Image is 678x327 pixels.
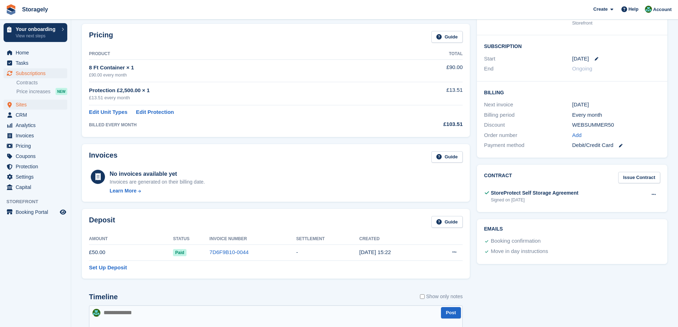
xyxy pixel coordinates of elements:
[4,110,67,120] a: menu
[16,131,58,141] span: Invoices
[6,198,71,205] span: Storefront
[4,100,67,110] a: menu
[136,108,174,116] a: Edit Protection
[572,55,589,63] time: 2025-09-08 00:00:00 UTC
[89,94,394,101] div: £13.51 every month
[16,33,58,39] p: View next steps
[56,88,67,95] div: NEW
[16,88,67,95] a: Price increases NEW
[572,131,582,139] a: Add
[173,249,186,256] span: Paid
[420,293,463,300] label: Show only notes
[359,249,391,255] time: 2025-08-19 14:22:16 UTC
[89,108,127,116] a: Edit Unit Types
[653,6,672,13] span: Account
[89,244,173,260] td: £50.00
[110,187,136,195] div: Learn More
[89,31,113,43] h2: Pricing
[16,172,58,182] span: Settings
[16,27,58,32] p: Your onboarding
[89,151,117,163] h2: Invoices
[89,264,127,272] a: Set Up Deposit
[484,101,572,109] div: Next invoice
[484,65,572,73] div: End
[16,79,67,86] a: Contracts
[491,237,541,246] div: Booking confirmation
[572,121,660,129] div: WEBSUMMER50
[16,48,58,58] span: Home
[110,178,205,186] div: Invoices are generated on their billing date.
[4,207,67,217] a: menu
[618,172,660,184] a: Issue Contract
[484,55,572,63] div: Start
[572,65,593,72] span: Ongoing
[484,111,572,119] div: Billing period
[484,89,660,96] h2: Billing
[394,59,463,82] td: £90.00
[296,233,359,245] th: Settlement
[572,111,660,119] div: Every month
[89,86,394,95] div: Protection £2,500.00 × 1
[19,4,51,15] a: Storagely
[89,72,394,78] div: £90.00 every month
[4,58,67,68] a: menu
[59,208,67,216] a: Preview store
[420,293,425,300] input: Show only notes
[4,141,67,151] a: menu
[4,182,67,192] a: menu
[16,162,58,172] span: Protection
[93,309,100,317] img: Notifications
[572,101,660,109] div: [DATE]
[16,151,58,161] span: Coupons
[16,120,58,130] span: Analytics
[16,100,58,110] span: Sites
[89,293,118,301] h2: Timeline
[6,4,16,15] img: stora-icon-8386f47178a22dfd0bd8f6a31ec36ba5ce8667c1dd55bd0f319d3a0aa187defe.svg
[210,233,296,245] th: Invoice Number
[89,216,115,228] h2: Deposit
[645,6,652,13] img: Notifications
[4,23,67,42] a: Your onboarding View next steps
[16,68,58,78] span: Subscriptions
[593,6,608,13] span: Create
[484,42,660,49] h2: Subscription
[431,31,463,43] a: Guide
[491,247,548,256] div: Move in day instructions
[431,216,463,228] a: Guide
[4,162,67,172] a: menu
[394,82,463,105] td: £13.51
[4,172,67,182] a: menu
[4,131,67,141] a: menu
[394,120,463,128] div: £103.51
[484,131,572,139] div: Order number
[89,48,394,60] th: Product
[110,170,205,178] div: No invoices available yet
[484,226,660,232] h2: Emails
[16,182,58,192] span: Capital
[484,172,512,184] h2: Contract
[210,249,249,255] a: 7D6F9B10-0044
[4,48,67,58] a: menu
[394,48,463,60] th: Total
[4,68,67,78] a: menu
[431,151,463,163] a: Guide
[16,141,58,151] span: Pricing
[173,233,209,245] th: Status
[572,141,660,149] div: Debit/Credit Card
[491,197,578,203] div: Signed on [DATE]
[629,6,638,13] span: Help
[359,233,429,245] th: Created
[16,88,51,95] span: Price increases
[89,233,173,245] th: Amount
[484,121,572,129] div: Discount
[89,64,394,72] div: 8 Ft Container × 1
[16,207,58,217] span: Booking Portal
[110,187,205,195] a: Learn More
[484,141,572,149] div: Payment method
[4,120,67,130] a: menu
[441,307,461,319] button: Post
[4,151,67,161] a: menu
[491,189,578,197] div: StoreProtect Self Storage Agreement
[16,110,58,120] span: CRM
[296,244,359,260] td: -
